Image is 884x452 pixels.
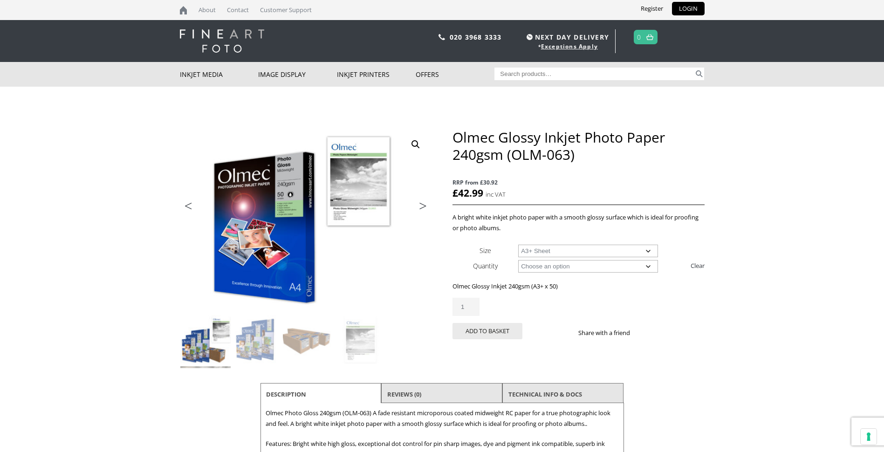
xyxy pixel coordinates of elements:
img: email sharing button [664,329,671,336]
input: Product quantity [452,298,480,316]
img: basket.svg [646,34,653,40]
a: Image Display [258,62,337,87]
p: Share with a friend [578,328,641,338]
a: TECHNICAL INFO & DOCS [508,386,582,403]
span: £ [452,186,458,199]
a: Inkjet Media [180,62,259,87]
a: Reviews (0) [387,386,421,403]
img: logo-white.svg [180,29,264,53]
button: Search [694,68,705,80]
bdi: 42.99 [452,186,483,199]
img: facebook sharing button [641,329,649,336]
span: RRP from £30.92 [452,177,704,188]
p: Olmec Glossy Inkjet 240gsm (A3+ x 50) [452,281,704,292]
button: Your consent preferences for tracking technologies [861,429,877,445]
a: Description [266,386,306,403]
h1: Olmec Glossy Inkjet Photo Paper 240gsm (OLM-063) [452,129,704,163]
img: time.svg [527,34,533,40]
img: Olmec Glossy Inkjet Photo Paper 240gsm (OLM-063) - Image 5 [180,366,231,417]
p: Olmec Photo Gloss 240gsm (OLM-063) A fade resistant microporous coated midweight RC paper for a t... [266,408,619,429]
button: Add to basket [452,323,522,339]
label: Size [480,246,491,255]
img: phone.svg [439,34,445,40]
img: Olmec Glossy Inkjet Photo Paper 240gsm (OLM-063) [180,315,231,365]
img: twitter sharing button [652,329,660,336]
a: Register [634,2,670,15]
label: Quantity [473,261,498,270]
a: View full-screen image gallery [407,136,424,153]
span: NEXT DAY DELIVERY [524,32,609,42]
a: Offers [416,62,494,87]
a: Clear options [691,258,705,273]
a: 0 [637,30,641,44]
a: LOGIN [672,2,705,15]
a: Inkjet Printers [337,62,416,87]
img: Olmec Glossy Inkjet Photo Paper 240gsm (OLM-063) - Image 4 [334,315,384,365]
img: Olmec Glossy Inkjet Photo Paper 240gsm (OLM-063) - Image 2 [232,315,282,365]
input: Search products… [494,68,694,80]
a: 020 3968 3333 [450,33,502,41]
img: Olmec Glossy Inkjet Photo Paper 240gsm (OLM-063) - Image 3 [283,315,333,365]
a: Exceptions Apply [541,42,598,50]
p: A bright white inkjet photo paper with a smooth glossy surface which is ideal for proofing or pho... [452,212,704,233]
